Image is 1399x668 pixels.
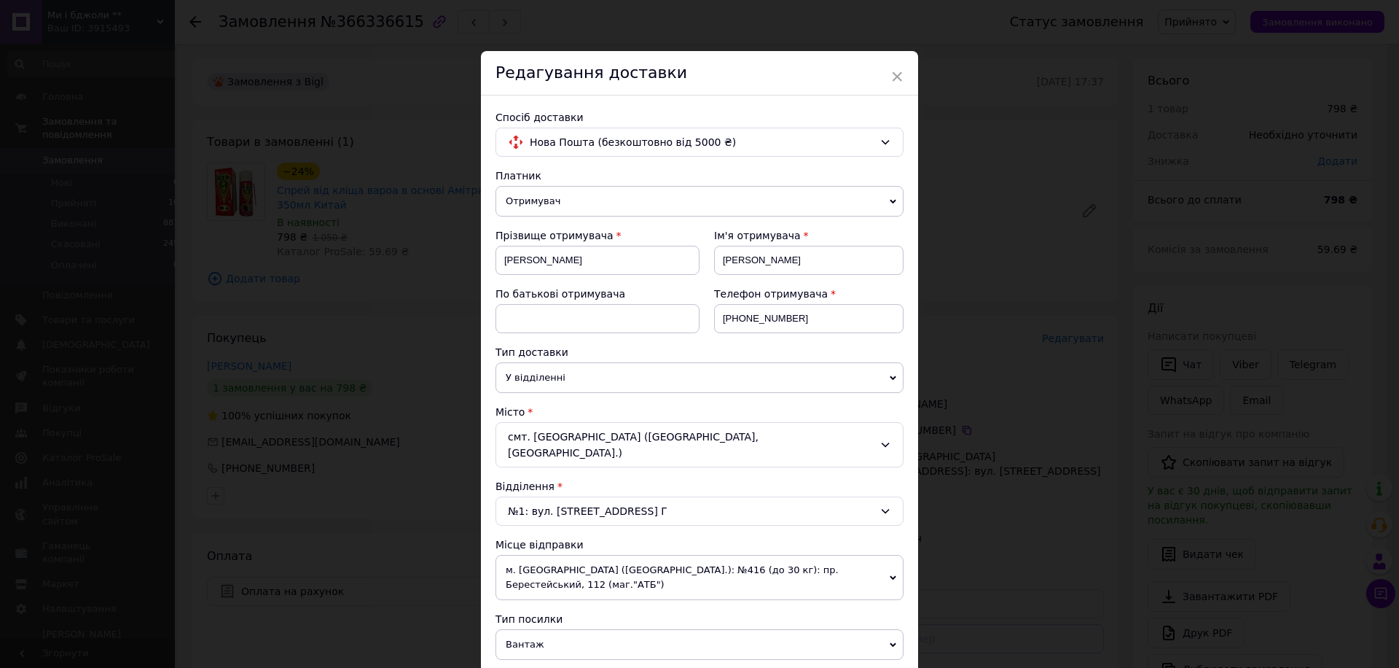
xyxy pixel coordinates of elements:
[714,230,801,241] span: Ім'я отримувача
[495,110,904,125] div: Спосіб доставки
[495,497,904,526] div: №1: вул. [STREET_ADDRESS] Г
[495,288,625,300] span: По батькові отримувача
[530,134,874,150] span: Нова Пошта (безкоштовно від 5000 ₴)
[495,613,563,625] span: Тип посилки
[495,230,614,241] span: Прізвище отримувача
[495,362,904,393] span: У відділенні
[495,405,904,419] div: Місто
[495,479,904,494] div: Відділення
[495,422,904,467] div: смт. [GEOGRAPHIC_DATA] ([GEOGRAPHIC_DATA], [GEOGRAPHIC_DATA].)
[495,539,584,551] span: Місце відправки
[714,304,904,333] input: +380
[495,170,541,182] span: Платник
[481,51,918,96] div: Редагування доставки
[495,186,904,217] span: Отримувач
[495,555,904,600] span: м. [GEOGRAPHIC_DATA] ([GEOGRAPHIC_DATA].): №416 (до 30 кг): пр. Берестейський, 112 (маг."АТБ")
[495,346,568,358] span: Тип доставки
[495,629,904,660] span: Вантаж
[714,288,828,300] span: Телефон отримувача
[890,64,904,89] span: ×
